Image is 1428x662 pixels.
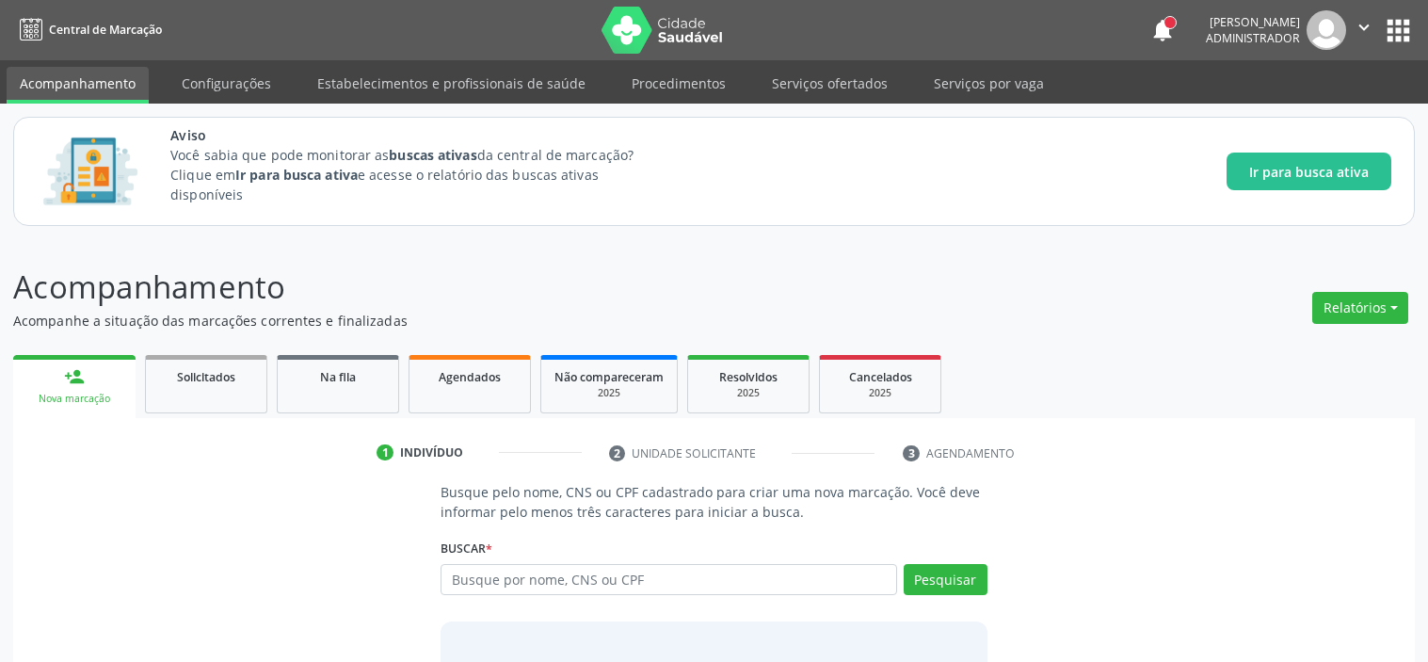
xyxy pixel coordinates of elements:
[618,67,739,100] a: Procedimentos
[168,67,284,100] a: Configurações
[400,444,463,461] div: Indivíduo
[320,369,356,385] span: Na fila
[441,564,897,596] input: Busque por nome, CNS ou CPF
[1354,17,1374,38] i: 
[37,129,144,214] img: Imagem de CalloutCard
[26,392,122,406] div: Nova marcação
[13,14,162,45] a: Central de Marcação
[849,369,912,385] span: Cancelados
[554,386,664,400] div: 2025
[304,67,599,100] a: Estabelecimentos e profissionais de saúde
[377,444,393,461] div: 1
[49,22,162,38] span: Central de Marcação
[441,535,492,564] label: Buscar
[1149,17,1176,43] button: notifications
[1307,10,1346,50] img: img
[554,369,664,385] span: Não compareceram
[759,67,901,100] a: Serviços ofertados
[177,369,235,385] span: Solicitados
[439,369,501,385] span: Agendados
[904,564,987,596] button: Pesquisar
[64,366,85,387] div: person_add
[235,166,358,184] strong: Ir para busca ativa
[170,145,668,204] p: Você sabia que pode monitorar as da central de marcação? Clique em e acesse o relatório das busca...
[389,146,476,164] strong: buscas ativas
[13,311,994,331] p: Acompanhe a situação das marcações correntes e finalizadas
[1312,292,1408,324] button: Relatórios
[170,125,668,145] span: Aviso
[719,369,778,385] span: Resolvidos
[1227,153,1391,190] button: Ir para busca ativa
[1249,162,1369,182] span: Ir para busca ativa
[441,482,987,522] p: Busque pelo nome, CNS ou CPF cadastrado para criar uma nova marcação. Você deve informar pelo men...
[1346,10,1382,50] button: 
[701,386,795,400] div: 2025
[1206,30,1300,46] span: Administrador
[1382,14,1415,47] button: apps
[833,386,927,400] div: 2025
[7,67,149,104] a: Acompanhamento
[13,264,994,311] p: Acompanhamento
[1206,14,1300,30] div: [PERSON_NAME]
[921,67,1057,100] a: Serviços por vaga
